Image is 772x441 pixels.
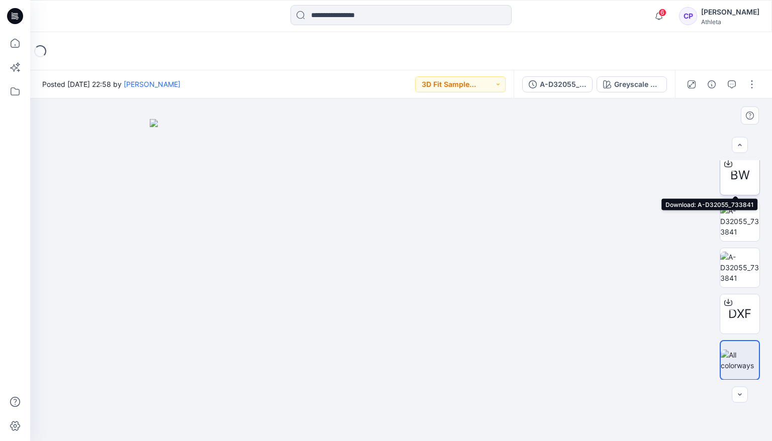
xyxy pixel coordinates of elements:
img: A-D32055_733841 [720,205,759,237]
div: Athleta [701,18,759,26]
div: CP [679,7,697,25]
button: Greyscale Colorway 0% transparency [597,76,667,92]
div: A-D32055_733841 [540,79,586,90]
img: All colorways [721,350,759,371]
span: Posted [DATE] 22:58 by [42,79,180,89]
div: [PERSON_NAME] [701,6,759,18]
button: A-D32055_733841 [522,76,593,92]
button: Details [704,76,720,92]
span: BW [730,166,750,184]
span: 6 [658,9,666,17]
div: Greyscale Colorway 0% transparency [614,79,660,90]
img: A-D32055_733841 [720,252,759,283]
img: eyJhbGciOiJIUzI1NiIsImtpZCI6IjAiLCJzbHQiOiJzZXMiLCJ0eXAiOiJKV1QifQ.eyJkYXRhIjp7InR5cGUiOiJzdG9yYW... [150,119,652,441]
span: DXF [728,305,751,323]
a: [PERSON_NAME] [124,80,180,88]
